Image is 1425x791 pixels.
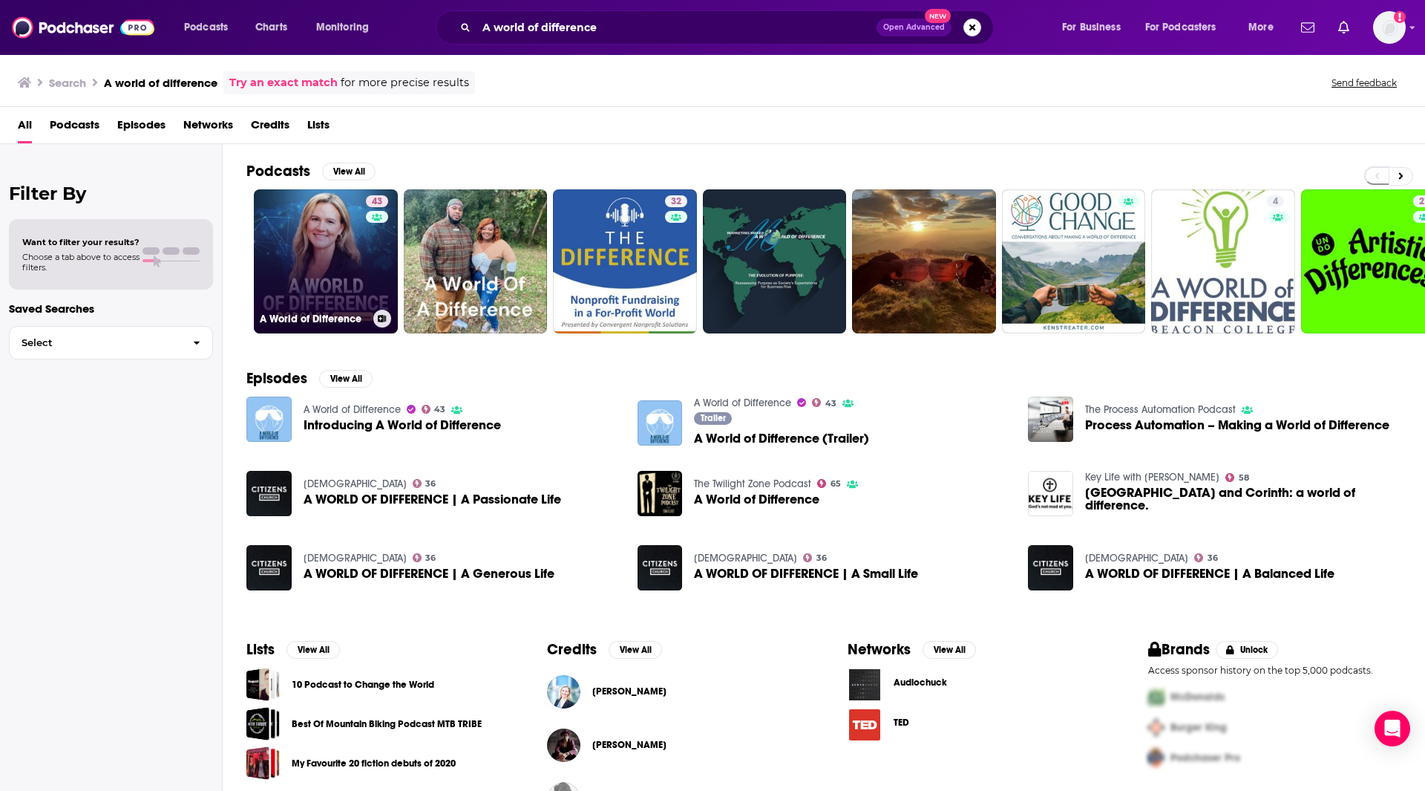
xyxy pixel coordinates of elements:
a: NetworksView All [848,640,976,659]
a: 4 [1267,195,1284,207]
a: 43 [812,398,836,407]
a: Lori Adams-Brown [592,686,666,697]
button: View All [322,163,376,180]
a: 43A World of Difference [254,189,398,333]
button: View All [319,370,373,388]
a: A World of Difference [304,403,401,416]
a: Citizens Church [1085,552,1188,564]
a: A WORLD OF DIFFERENCE | A Small Life [694,567,918,580]
img: Third Pro Logo [1142,743,1170,773]
p: Saved Searches [9,302,213,316]
span: A World of Difference (Trailer) [694,432,869,445]
a: 43 [422,405,446,414]
button: View All [286,641,340,659]
button: View All [609,641,662,659]
a: Aaron J Kimble [547,729,580,762]
button: Audiochuck logoAudiochuck [848,668,1101,702]
a: 58 [1225,473,1249,482]
button: View All [923,641,976,659]
h3: A world of difference [104,76,217,90]
span: Choose a tab above to access filters. [22,252,140,273]
a: A World of Difference [638,471,683,516]
img: A WORLD OF DIFFERENCE | A Generous Life [246,545,292,590]
a: 36 [413,479,436,488]
h2: Networks [848,640,911,659]
span: Select [10,338,181,348]
span: Trailer [701,414,726,423]
img: A World of Difference (Trailer) [638,400,683,446]
span: Credits [251,113,289,143]
a: ListsView All [246,640,340,659]
img: A WORLD OF DIFFERENCE | A Small Life [638,545,683,590]
img: Audiochuck logo [848,668,882,702]
a: 10 Podcast to Change the World [246,668,280,701]
a: 36 [803,553,827,562]
span: [PERSON_NAME] [592,739,666,751]
img: Lori Adams-Brown [547,675,580,709]
a: Try an exact match [229,74,338,91]
span: Audiochuck [894,677,947,689]
a: Citizens Church [304,478,407,490]
img: Process Automation – Making a World of Difference [1028,397,1073,442]
img: TED logo [848,708,882,742]
span: A World of Difference [694,493,819,506]
span: Monitoring [316,17,369,38]
a: Episodes [117,113,166,143]
button: Show profile menu [1373,11,1406,44]
button: open menu [1052,16,1139,39]
a: Podcasts [50,113,99,143]
a: TED logoTED [848,708,1101,742]
span: 43 [434,406,445,413]
img: Second Pro Logo [1142,712,1170,743]
span: More [1248,17,1274,38]
h3: Search [49,76,86,90]
a: Show notifications dropdown [1295,15,1320,40]
img: Athens and Corinth: a world of difference. [1028,471,1073,516]
button: Open AdvancedNew [877,19,951,36]
button: open menu [174,16,247,39]
span: Burger King [1170,721,1227,734]
a: Best Of Mountain Biking Podcast MTB TRIBE [246,707,280,740]
a: All [18,113,32,143]
a: Introducing A World of Difference [246,397,292,442]
div: Search podcasts, credits, & more... [450,10,1008,45]
h2: Lists [246,640,275,659]
img: Podchaser - Follow, Share and Rate Podcasts [12,13,154,42]
span: Introducing A World of Difference [304,419,501,432]
a: Citizens Church [304,552,407,564]
span: 32 [671,195,681,209]
span: 36 [1208,555,1218,561]
span: A WORLD OF DIFFERENCE | A Balanced Life [1085,567,1334,580]
span: [GEOGRAPHIC_DATA] and Corinth: a world of difference. [1085,486,1401,512]
a: A WORLD OF DIFFERENCE | A Generous Life [304,567,554,580]
a: Charts [246,16,296,39]
a: Athens and Corinth: a world of difference. [1085,486,1401,512]
span: For Podcasters [1145,17,1216,38]
span: 43 [372,195,382,209]
a: Citizens Church [694,552,797,564]
img: A WORLD OF DIFFERENCE | A Passionate Life [246,471,292,516]
span: Networks [183,113,233,143]
svg: Add a profile image [1394,11,1406,23]
a: EpisodesView All [246,369,373,388]
h2: Credits [547,640,597,659]
h2: Episodes [246,369,307,388]
a: 65 [817,479,841,488]
img: A WORLD OF DIFFERENCE | A Balanced Life [1028,545,1073,590]
h2: Filter By [9,183,213,204]
a: CreditsView All [547,640,662,659]
h3: A World of Difference [260,313,367,325]
a: My Favourite 20 fiction debuts of 2020 [292,755,456,772]
span: 36 [425,555,436,561]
